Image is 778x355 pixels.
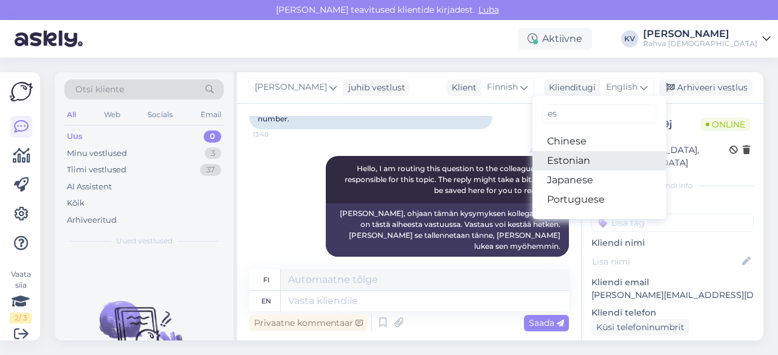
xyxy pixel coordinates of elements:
div: Arhiveeri vestlus [659,79,752,96]
div: 0 [204,130,221,143]
input: Kirjuta, millist tag'i otsid [542,104,656,123]
div: All [64,107,78,123]
span: Hello, I am routing this question to the colleague who is responsible for this topic. The reply m... [345,164,562,195]
span: Finnish [487,81,518,94]
div: Uus [67,130,83,143]
div: AI Assistent [67,181,112,193]
div: Küsi telefoninumbrit [591,319,689,336]
span: Luba [475,4,503,15]
p: Kliendi tag'id [591,198,754,211]
input: Lisa nimi [592,255,740,268]
div: Web [102,107,123,123]
div: Aktiivne [518,28,592,50]
div: Klient [447,81,477,94]
div: KV [621,30,638,47]
a: Japanese [532,171,666,190]
input: Lisa tag [591,214,754,232]
div: Rahva [DEMOGRAPHIC_DATA] [643,39,757,49]
a: Portuguese [532,190,666,209]
div: Socials [145,107,175,123]
div: en [261,291,271,311]
span: 13:40 [253,130,298,139]
div: 3 [205,147,221,160]
div: 2 / 3 [10,313,32,323]
span: [PERSON_NAME] [255,81,327,94]
p: Kliendi telefon [591,306,754,319]
div: [PERSON_NAME] [643,29,757,39]
div: Kliendi info [591,180,754,191]
a: Estonian [532,151,666,171]
div: fi [263,269,269,290]
span: AI Assistent [520,146,565,155]
a: [PERSON_NAME]Rahva [DEMOGRAPHIC_DATA] [643,29,771,49]
div: Tiimi vestlused [67,164,126,176]
span: Online [701,118,750,131]
div: 37 [200,164,221,176]
span: Otsi kliente [75,83,124,96]
div: Arhiveeritud [67,214,117,226]
div: Privaatne kommentaar [249,315,368,331]
span: Uued vestlused [116,235,173,246]
div: Minu vestlused [67,147,127,160]
div: Kõik [67,197,84,209]
span: Nähtud ✓ 13:40 [517,257,565,266]
div: Vaata siia [10,269,32,323]
a: Chinese [532,132,666,151]
img: Askly Logo [10,82,33,101]
p: Kliendi email [591,276,754,289]
p: Kliendi nimi [591,237,754,249]
div: juhib vestlust [343,81,405,94]
p: [PERSON_NAME][EMAIL_ADDRESS][DOMAIN_NAME] [591,289,754,302]
div: Email [198,107,224,123]
div: [PERSON_NAME], ohjaan tämän kysymyksen kollegalle, joka on tästä aiheesta vastuussa. Vastaus voi ... [326,203,569,257]
span: English [606,81,638,94]
div: Klienditugi [544,81,596,94]
span: Saada [529,317,564,328]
